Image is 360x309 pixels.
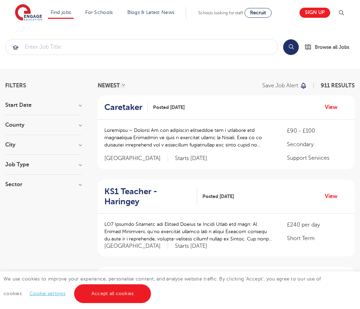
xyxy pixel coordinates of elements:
[104,102,148,112] a: Caretaker
[325,192,343,201] a: View
[30,291,65,296] a: Cookie settings
[3,276,321,296] span: We use cookies to improve your experience, personalise content, and analyse website traffic. By c...
[153,104,185,111] span: Posted [DATE]
[5,83,26,88] span: Filters
[104,221,273,243] p: LO7 Ipsumdo Sitametc adi Elitsed Doeius te Incidi Utlab etd magn: Al Enimad Minimveni, qu’no exer...
[175,243,207,250] p: Starts [DATE]
[287,127,348,135] p: £90 - £100
[304,43,355,51] a: Browse all Jobs
[299,8,330,18] a: Sign up
[104,127,273,149] p: Loremipsu – Dolorsi Am con adipiscin elitseddoe tem i utlabore etd magnaaliqua Enimadmin ve quis ...
[5,102,82,108] h3: Start Date
[175,155,207,162] p: Starts [DATE]
[51,10,71,15] a: Find jobs
[74,284,151,303] a: Accept all cookies
[315,43,349,51] span: Browse all Jobs
[5,162,82,167] h3: Job Type
[202,193,234,200] span: Posted [DATE]
[15,4,42,22] img: Engage Education
[5,182,82,187] h3: Sector
[287,154,348,162] p: Support Services
[262,83,298,88] p: Save job alert
[287,234,348,243] p: Short Term
[104,187,192,207] h2: KS1 Teacher - Haringey
[104,243,168,250] span: [GEOGRAPHIC_DATA]
[85,10,113,15] a: For Schools
[104,102,142,112] h2: Caretaker
[262,83,307,88] button: Save job alert
[5,142,82,148] h3: City
[245,8,272,18] a: Recruit
[250,10,266,15] span: Recruit
[287,221,348,229] p: £240 per day
[6,39,278,55] input: Submit
[283,39,299,55] button: Search
[104,187,197,207] a: KS1 Teacher - Haringey
[325,103,343,112] a: View
[198,10,243,15] span: Schools looking for staff
[5,122,82,128] h3: County
[287,140,348,149] p: Secondary
[321,82,355,89] span: 911 RESULTS
[5,39,278,55] div: Submit
[104,155,168,162] span: [GEOGRAPHIC_DATA]
[127,10,175,15] a: Blogs & Latest News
